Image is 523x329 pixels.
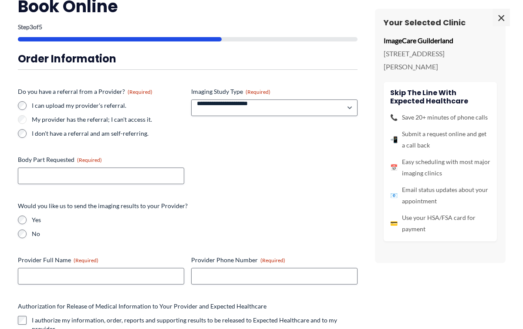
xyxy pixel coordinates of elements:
[384,17,497,27] h3: Your Selected Clinic
[18,155,184,164] label: Body Part Requested
[246,89,270,95] span: (Required)
[32,216,358,224] label: Yes
[18,256,184,264] label: Provider Full Name
[390,112,398,123] span: 📞
[39,23,42,31] span: 5
[260,257,285,264] span: (Required)
[390,156,490,179] li: Easy scheduling with most major imaging clinics
[18,302,267,311] legend: Authorization for Release of Medical Information to Your Provider and Expected Healthcare
[390,134,398,145] span: 📲
[390,190,398,201] span: 📧
[74,257,98,264] span: (Required)
[18,202,188,210] legend: Would you like us to send the imaging results to your Provider?
[32,101,184,110] label: I can upload my provider's referral.
[390,162,398,173] span: 📅
[32,230,358,238] label: No
[384,47,497,73] p: [STREET_ADDRESS][PERSON_NAME]
[493,9,510,26] span: ×
[18,24,358,30] p: Step of
[191,87,358,96] label: Imaging Study Type
[390,184,490,207] li: Email status updates about your appointment
[384,34,497,47] p: ImageCare Guilderland
[390,212,490,235] li: Use your HSA/FSA card for payment
[390,89,490,105] h4: Skip the line with Expected Healthcare
[32,129,184,138] label: I don't have a referral and am self-referring.
[18,87,152,96] legend: Do you have a referral from a Provider?
[191,256,358,264] label: Provider Phone Number
[390,128,490,151] li: Submit a request online and get a call back
[77,157,102,163] span: (Required)
[32,115,184,124] label: My provider has the referral; I can't access it.
[128,89,152,95] span: (Required)
[18,52,358,65] h3: Order Information
[390,112,490,123] li: Save 20+ minutes of phone calls
[390,218,398,229] span: 💳
[30,23,33,31] span: 3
